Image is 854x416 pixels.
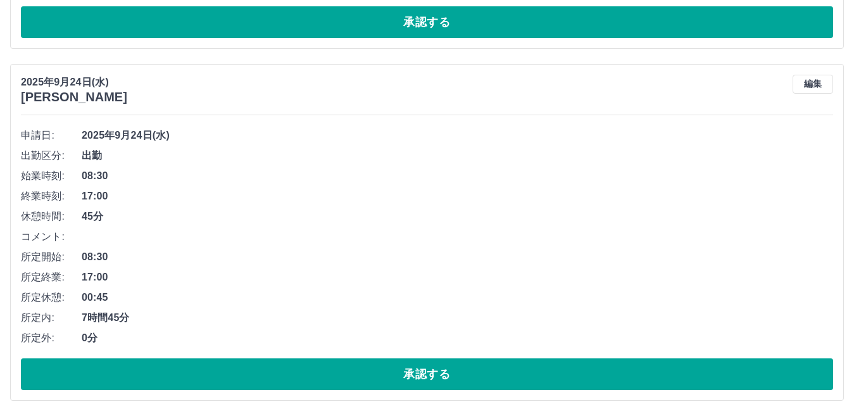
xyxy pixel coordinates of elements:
span: 7時間45分 [82,310,833,325]
span: 00:45 [82,290,833,305]
span: 出勤区分: [21,148,82,163]
h3: [PERSON_NAME] [21,90,127,104]
span: 終業時刻: [21,189,82,204]
span: 申請日: [21,128,82,143]
span: 08:30 [82,168,833,184]
span: 始業時刻: [21,168,82,184]
span: 所定外: [21,331,82,346]
span: 45分 [82,209,833,224]
span: 0分 [82,331,833,346]
span: 17:00 [82,189,833,204]
span: 所定休憩: [21,290,82,305]
p: 2025年9月24日(水) [21,75,127,90]
span: 17:00 [82,270,833,285]
span: 休憩時間: [21,209,82,224]
span: 所定内: [21,310,82,325]
button: 編集 [793,75,833,94]
button: 承認する [21,358,833,390]
span: 出勤 [82,148,833,163]
span: 08:30 [82,249,833,265]
span: 2025年9月24日(水) [82,128,833,143]
span: コメント: [21,229,82,244]
span: 所定終業: [21,270,82,285]
span: 所定開始: [21,249,82,265]
button: 承認する [21,6,833,38]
